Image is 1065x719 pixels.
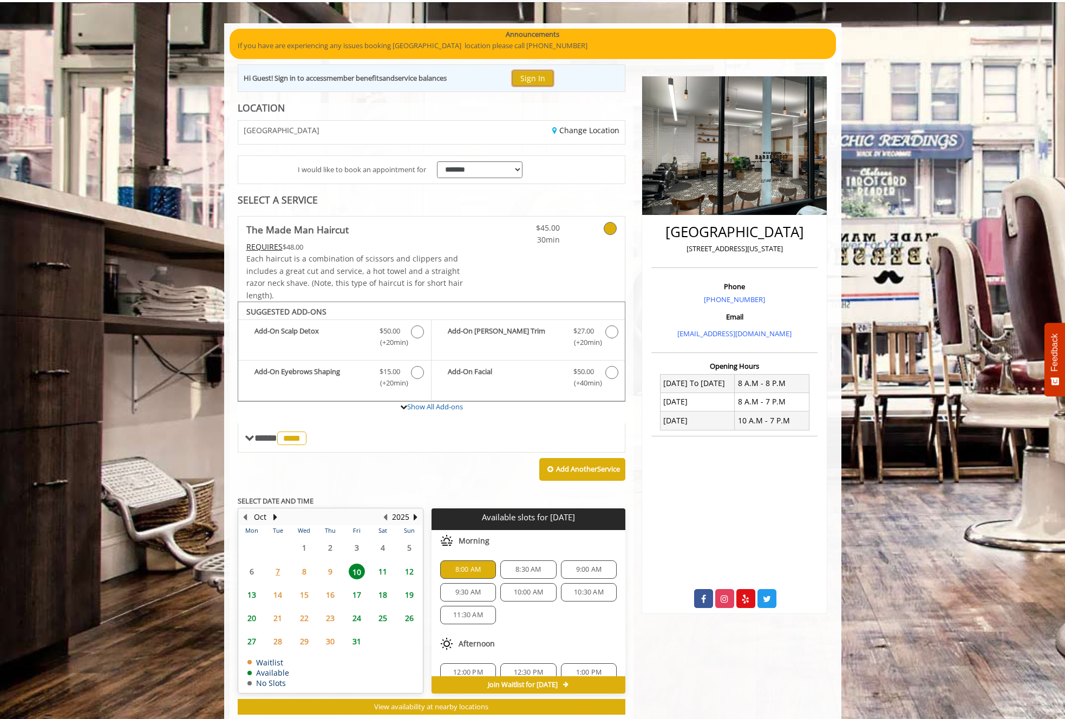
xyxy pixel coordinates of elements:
td: [DATE] [660,393,735,411]
td: Select day21 [265,606,291,630]
span: Each haircut is a combination of scissors and clippers and includes a great cut and service, a ho... [246,253,463,300]
span: 12 [401,564,417,579]
b: Add-On Eyebrows Shaping [254,366,369,389]
td: 10 A.M - 7 P.M [735,411,809,430]
h3: Phone [654,283,815,290]
span: 17 [349,587,365,603]
span: 9:00 AM [576,565,602,574]
span: Feedback [1050,334,1060,371]
b: Add-On Facial [448,366,563,389]
span: 11 [375,564,391,579]
span: $45.00 [496,222,560,234]
span: 21 [270,610,286,626]
button: Oct [254,511,266,523]
span: Afternoon [459,639,495,648]
button: 2025 [392,511,409,523]
button: Feedback - Show survey [1044,323,1065,396]
button: View availability at nearby locations [238,699,626,715]
td: Select day15 [291,583,317,606]
span: This service needs some Advance to be paid before we block your appointment [246,241,283,252]
button: Previous Year [381,511,390,523]
td: Select day8 [291,559,317,583]
span: 10 [349,564,365,579]
td: Select day25 [370,606,396,630]
b: member benefits [326,73,382,83]
th: Thu [317,525,343,536]
b: The Made Man Haircut [246,222,349,237]
span: 16 [322,587,338,603]
h3: Email [654,313,815,321]
th: Sun [396,525,422,536]
button: Next Year [411,511,420,523]
td: Select day18 [370,583,396,606]
span: 18 [375,587,391,603]
span: 12:30 PM [514,668,544,677]
td: 8 A.M - 8 P.M [735,374,809,393]
span: (+20min ) [567,337,599,348]
td: Select day22 [291,606,317,630]
td: [DATE] To [DATE] [660,374,735,393]
span: 31 [349,633,365,649]
p: Available slots for [DATE] [436,513,621,522]
b: SELECT DATE AND TIME [238,496,313,506]
span: Morning [459,537,489,545]
div: The Made Man Haircut Add-onS [238,302,626,402]
div: SELECT A SERVICE [238,195,626,205]
p: If you have are experiencing any issues booking [GEOGRAPHIC_DATA] location please call [PHONE_NUM... [238,40,828,51]
span: $15.00 [380,366,400,377]
p: [STREET_ADDRESS][US_STATE] [654,243,815,254]
span: 20 [244,610,260,626]
span: 10:30 AM [574,588,604,597]
div: 12:00 PM [440,663,496,682]
h3: Opening Hours [651,362,818,370]
td: Select day13 [239,583,265,606]
span: $50.00 [380,325,400,337]
td: Select day23 [317,606,343,630]
td: Select day16 [317,583,343,606]
td: Select day10 [343,559,369,583]
span: 7 [270,564,286,579]
span: 28 [270,633,286,649]
td: Select day14 [265,583,291,606]
button: Next Month [271,511,280,523]
span: View availability at nearby locations [374,702,488,711]
a: Show All Add-ons [407,402,463,411]
div: 8:00 AM [440,560,496,579]
span: 19 [401,587,417,603]
label: Add-On Scalp Detox [244,325,426,351]
img: morning slots [440,534,453,547]
span: 13 [244,587,260,603]
b: Add-On Scalp Detox [254,325,369,348]
label: Add-On Eyebrows Shaping [244,366,426,391]
td: Select day31 [343,630,369,653]
th: Mon [239,525,265,536]
span: 10:00 AM [514,588,544,597]
span: $50.00 [573,366,594,377]
span: 15 [296,587,312,603]
b: SUGGESTED ADD-ONS [246,306,326,317]
span: 27 [244,633,260,649]
div: 8:30 AM [500,560,556,579]
span: $27.00 [573,325,594,337]
td: Select day19 [396,583,422,606]
button: Previous Month [241,511,250,523]
span: (+40min ) [567,377,599,389]
span: 25 [375,610,391,626]
button: Sign In [512,70,553,86]
span: 29 [296,633,312,649]
span: (+20min ) [374,377,406,389]
th: Sat [370,525,396,536]
span: [GEOGRAPHIC_DATA] [244,126,319,134]
span: I would like to book an appointment for [298,164,426,175]
th: Tue [265,525,291,536]
div: 10:30 AM [561,583,617,602]
button: Add AnotherService [539,458,625,481]
div: 1:00 PM [561,663,617,682]
td: Select day12 [396,559,422,583]
td: No Slots [247,679,289,687]
div: 9:30 AM [440,583,496,602]
span: 1:00 PM [576,668,602,677]
b: Add-On [PERSON_NAME] Trim [448,325,563,348]
span: 14 [270,587,286,603]
span: 11:30 AM [453,611,483,619]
